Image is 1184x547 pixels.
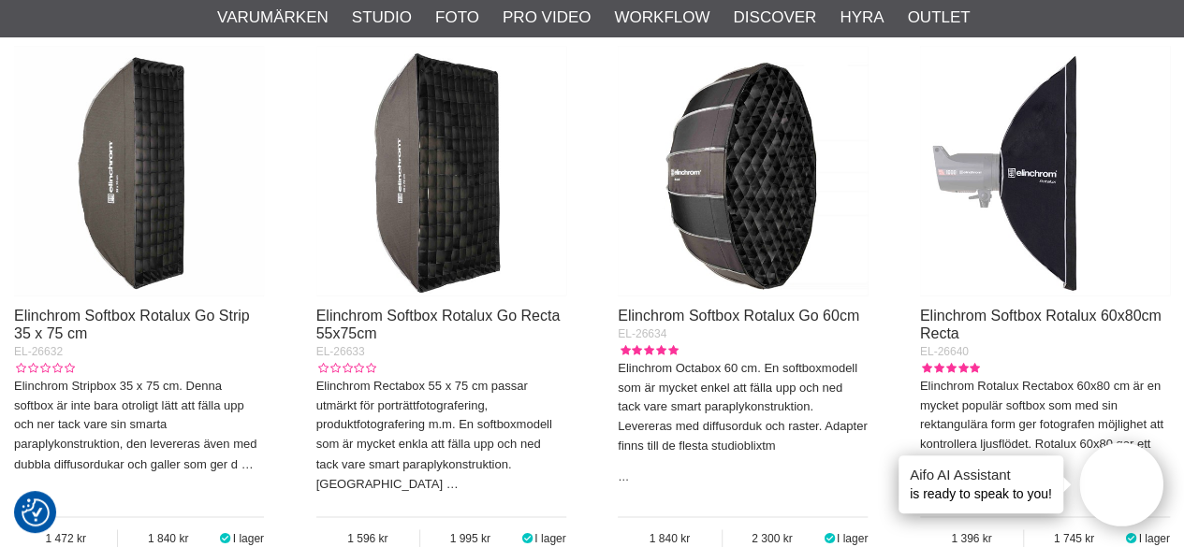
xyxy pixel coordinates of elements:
a: Discover [733,6,816,30]
span: I lager [233,531,264,544]
span: 1 472 [14,529,117,546]
h4: Aifo AI Assistant [910,465,1052,484]
div: Kundbetyg: 5.00 [618,342,678,359]
i: I lager [822,531,837,544]
img: Elinchrom Softbox Rotalux Go Strip 35 x 75 cm [14,46,264,295]
span: 1 396 [920,529,1023,546]
a: … [446,476,459,490]
a: Outlet [907,6,970,30]
span: EL-26640 [920,345,969,358]
span: 1 840 [118,529,217,546]
span: EL-26634 [618,327,666,340]
img: Elinchrom Softbox Rotalux Go 60cm [618,46,868,295]
a: Elinchrom Softbox Rotalux 60x80cm Recta [920,308,1162,341]
a: Elinchrom Softbox Rotalux Go Strip 35 x 75 cm [14,308,250,341]
span: I lager [837,531,868,544]
a: Varumärken [217,6,329,30]
img: Elinchrom Softbox Rotalux 60x80cm Recta [920,46,1170,295]
i: I lager [1124,531,1139,544]
i: I lager [519,531,534,544]
a: … [618,469,629,482]
p: Elinchrom Stripbox 35 x 75 cm. Denna softbox är inte bara otroligt lätt att fälla upp och ner tac... [14,377,264,474]
a: Hyra [840,6,884,30]
span: EL-26632 [14,345,63,358]
a: Elinchrom Softbox Rotalux Go Recta 55x75cm [316,308,561,341]
img: Revisit consent button [22,498,50,526]
span: 1 745 [1024,529,1123,546]
a: … [241,456,254,470]
i: I lager [218,531,233,544]
span: 2 300 [723,529,822,546]
p: Elinchrom Rotalux Rectabox 60x80 cm är en mycket populär softbox som med sin rektangulära form ge... [920,377,1170,474]
a: Studio [352,6,412,30]
a: Foto [435,6,479,30]
span: 1 596 [316,529,419,546]
div: is ready to speak to you! [899,455,1063,513]
a: Workflow [614,6,709,30]
div: Kundbetyg: 5.00 [920,360,980,377]
span: I lager [1138,531,1169,544]
span: 1 840 [618,529,721,546]
span: I lager [534,531,565,544]
div: Kundbetyg: 0 [316,360,376,377]
a: Pro Video [503,6,591,30]
span: 1 995 [420,529,519,546]
p: Elinchrom Rectabox 55 x 75 cm passar utmärkt för porträttfotografering, produktfotografering m.m.... [316,377,566,494]
p: Elinchrom Octabox 60 cm. En softboxmodell som är mycket enkel att fälla upp och ned tack vare sma... [618,359,868,456]
span: EL-26633 [316,345,365,358]
a: Elinchrom Softbox Rotalux Go 60cm [618,308,859,324]
img: Elinchrom Softbox Rotalux Go Recta 55x75cm [316,46,566,295]
button: Samtyckesinställningar [22,496,50,529]
div: Kundbetyg: 0 [14,360,74,377]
